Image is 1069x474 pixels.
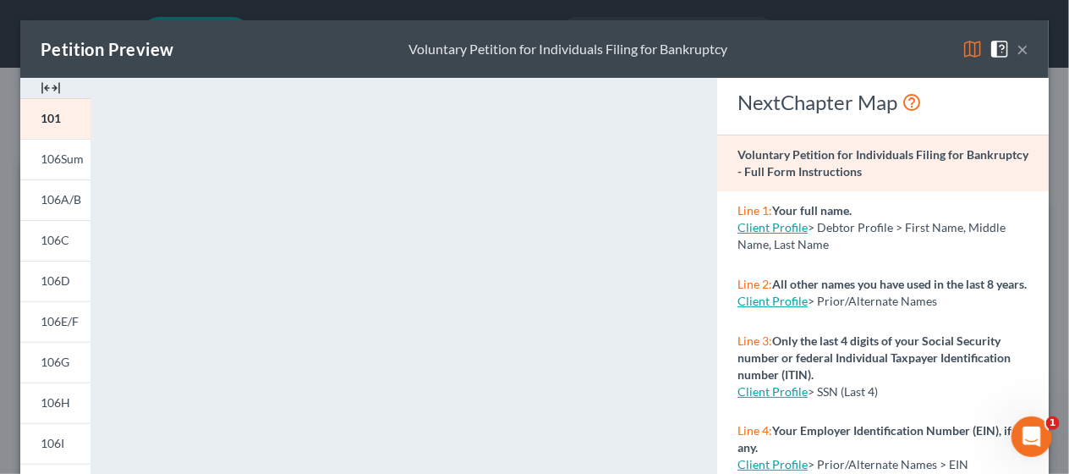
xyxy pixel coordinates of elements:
[41,355,69,369] span: 106G
[962,39,983,59] img: map-eea8200ae884c6f1103ae1953ef3d486a96c86aabb227e865a55264e3737af1f.svg
[737,457,808,471] a: Client Profile
[20,98,90,139] a: 101
[41,436,64,450] span: 106I
[41,395,70,410] span: 106H
[737,147,1028,179] strong: Voluntary Petition for Individuals Filing for Bankruptcy - Full Form Instructions
[41,233,69,247] span: 106C
[41,273,70,288] span: 106D
[808,384,878,399] span: > SSN (Last 4)
[41,37,173,61] div: Petition Preview
[41,192,81,207] span: 106A/B
[772,203,852,218] strong: Your full name.
[808,457,968,471] span: > Prior/Alternate Names > EIN
[20,179,90,220] a: 106A/B
[20,423,90,464] a: 106I
[737,220,808,234] a: Client Profile
[20,383,90,423] a: 106H
[20,220,90,261] a: 106C
[772,277,1027,291] strong: All other names you have used in the last 8 years.
[408,40,727,59] div: Voluntary Petition for Individuals Filing for Bankruptcy
[737,333,772,348] span: Line 3:
[737,384,808,399] a: Client Profile
[41,152,84,166] span: 106Sum
[737,294,808,308] a: Client Profile
[737,333,1011,382] strong: Only the last 4 digits of your Social Security number or federal Individual Taxpayer Identificati...
[20,261,90,301] a: 106D
[1046,416,1060,430] span: 1
[41,314,79,328] span: 106E/F
[41,111,61,125] span: 101
[1011,416,1052,457] iframe: Intercom live chat
[737,423,772,438] span: Line 4:
[737,220,1006,251] span: > Debtor Profile > First Name, Middle Name, Last Name
[737,277,772,291] span: Line 2:
[737,89,1028,116] div: NextChapter Map
[737,423,1011,455] strong: Your Employer Identification Number (EIN), if any.
[20,139,90,179] a: 106Sum
[737,203,772,218] span: Line 1:
[20,301,90,342] a: 106E/F
[990,39,1010,59] img: help-close-5ba153eb36485ed6c1ea00a893f15db1cb9b99d6cae46e1a8edb6c62d00a1a76.svg
[41,78,61,98] img: expand-e0f6d898513216a626fdd78e52531dac95497ffd26381d4c15ee2fc46db09dca.svg
[808,294,937,308] span: > Prior/Alternate Names
[20,342,90,383] a: 106G
[1017,39,1028,59] button: ×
